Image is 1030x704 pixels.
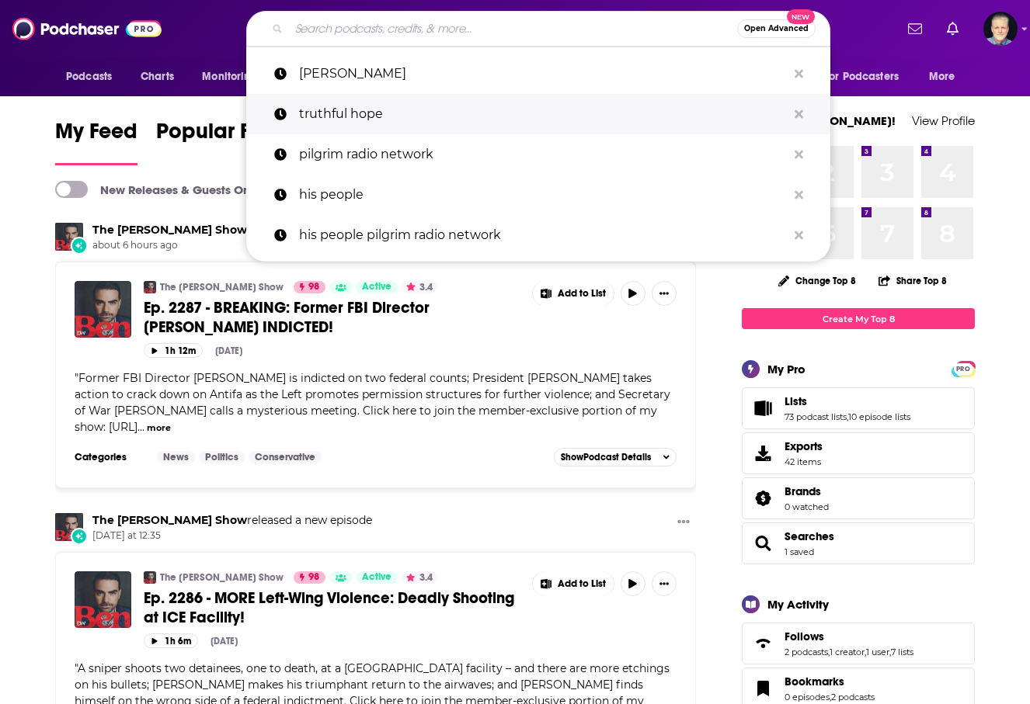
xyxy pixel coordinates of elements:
span: Exports [747,442,778,464]
img: Ep. 2287 - BREAKING: Former FBI Director James Comey INDICTED! [75,281,131,338]
a: truthful hope [246,94,830,134]
a: Exports [742,432,975,474]
a: Lists [747,397,778,419]
span: [DATE] at 12:35 [92,529,372,543]
h3: released a new episode [92,223,372,238]
p: pilgrim radio network [299,134,787,175]
h3: released a new episode [92,513,372,528]
button: Change Top 8 [769,271,865,290]
a: Create My Top 8 [742,308,975,329]
span: , [828,647,830,657]
span: Popular Feed [156,118,288,154]
a: The Ben Shapiro Show [144,281,156,293]
span: Lists [742,387,975,429]
a: PRO [954,362,973,374]
span: Add to List [558,288,606,300]
a: Lists [785,394,910,408]
a: 1 creator [830,647,865,657]
a: 2 podcasts [785,647,828,657]
span: Exports [785,439,823,453]
span: , [830,692,831,702]
span: Follows [785,629,824,643]
p: his people pilgrim radio network [299,215,787,255]
button: Show More Button [533,571,614,596]
span: , [847,411,848,422]
span: about 6 hours ago [92,239,372,252]
a: My Feed [55,118,137,165]
span: 42 items [785,456,823,467]
h3: Categories [75,451,144,463]
a: Popular Feed [156,118,288,165]
span: Follows [742,623,975,664]
a: 2 podcasts [831,692,875,702]
a: Brands [747,487,778,509]
div: [DATE] [215,345,242,356]
a: Active [356,281,398,293]
span: Add to List [558,578,606,590]
a: 98 [294,281,325,293]
a: The [PERSON_NAME] Show [160,281,284,293]
a: 10 episode lists [848,411,910,422]
button: 1h 6m [144,633,198,648]
span: Former FBI Director [PERSON_NAME] is indicted on two federal counts; President [PERSON_NAME] take... [75,371,670,434]
span: , [865,647,866,657]
span: Ep. 2287 - BREAKING: Former FBI Director [PERSON_NAME] INDICTED! [144,298,430,337]
div: My Activity [767,597,829,612]
div: [DATE] [211,636,238,647]
a: Searches [785,529,834,543]
a: Brands [785,484,829,498]
input: Search podcasts, credits, & more... [289,16,737,41]
div: New Episode [71,528,88,545]
span: New [787,9,815,24]
button: Show More Button [533,281,614,306]
a: 7 lists [891,647,913,657]
span: Active [362,570,391,585]
button: more [147,421,171,435]
a: 1 saved [785,546,814,557]
span: " [75,371,670,434]
img: The Ben Shapiro Show [144,571,156,584]
button: open menu [814,62,921,92]
span: Brands [742,477,975,519]
div: Search podcasts, credits, & more... [246,11,830,47]
button: open menu [191,62,277,92]
button: Open AdvancedNew [737,19,816,38]
a: Searches [747,532,778,554]
a: 1 user [866,647,889,657]
div: My Pro [767,362,806,376]
button: open menu [55,62,132,92]
a: Ep. 2287 - BREAKING: Former FBI Director [PERSON_NAME] INDICTED! [144,298,521,337]
a: The [PERSON_NAME] Show [160,571,284,584]
a: Bookmarks [785,675,875,688]
a: 0 watched [785,501,829,512]
span: Open Advanced [744,25,809,33]
a: The Ben Shapiro Show [92,223,247,237]
a: Charts [130,62,183,92]
span: Monitoring [202,66,257,88]
a: Show notifications dropdown [941,16,965,42]
img: Ep. 2286 - MORE Left-Wing Violence: Deadly Shooting at ICE Facility! [75,571,131,628]
a: his people pilgrim radio network [246,215,830,255]
button: Show More Button [652,571,677,596]
span: Bookmarks [785,675,844,688]
a: Active [356,571,398,584]
span: ... [137,420,144,434]
a: The Ben Shapiro Show [55,223,83,251]
span: 98 [308,570,319,585]
img: Podchaser - Follow, Share and Rate Podcasts [12,14,162,43]
button: Share Top 8 [878,265,948,296]
img: The Ben Shapiro Show [55,513,83,541]
a: pilgrim radio network [246,134,830,175]
a: 73 podcast lists [785,411,847,422]
span: Ep. 2286 - MORE Left-Wing Violence: Deadly Shooting at ICE Facility! [144,588,514,627]
span: , [889,647,891,657]
a: News [157,451,195,463]
span: PRO [954,363,973,375]
span: Lists [785,394,807,408]
span: Charts [141,66,174,88]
